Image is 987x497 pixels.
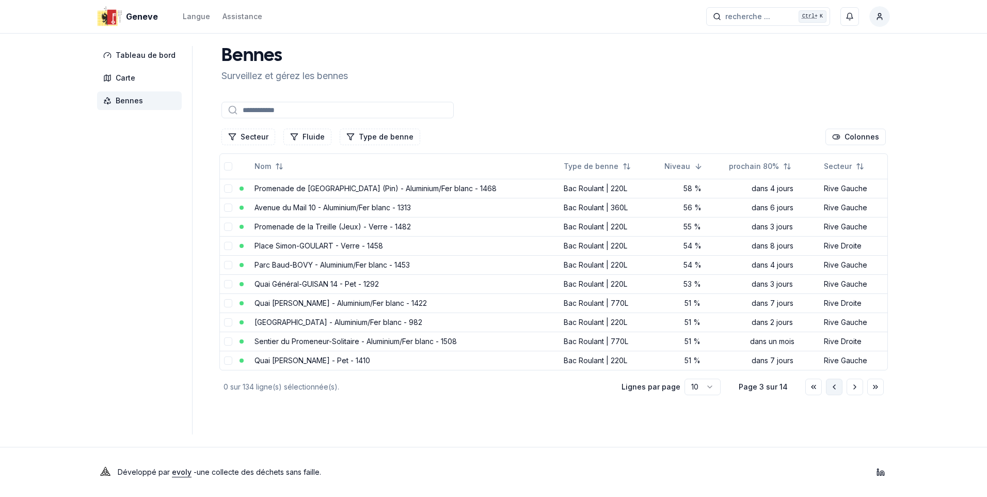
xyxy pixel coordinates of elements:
[729,183,816,194] div: dans 4 jours
[560,332,660,351] td: Bac Roulant | 770L
[221,129,275,145] button: Filtrer les lignes
[826,379,842,395] button: Aller à la page précédente
[723,158,798,175] button: Not sorted. Click to sort ascending.
[564,161,618,172] span: Type de benne
[729,222,816,232] div: dans 3 jours
[729,298,816,308] div: dans 7 jours
[560,351,660,370] td: Bac Roulant | 220L
[820,217,887,236] td: Rive Gauche
[254,260,410,269] a: Parc Baud-BOVY - Aluminium/Fer blanc - 1453
[729,203,816,213] div: dans 6 jours
[116,96,143,106] span: Bennes
[560,293,660,313] td: Bac Roulant | 770L
[664,336,721,347] div: 51 %
[254,299,427,307] a: Quai [PERSON_NAME] - Aluminium/Fer blanc - 1422
[97,10,162,23] a: Geneve
[221,69,348,83] p: Surveillez et gérez les bennes
[820,255,887,274] td: Rive Gauche
[118,465,321,479] p: Développé par - une collecte des déchets sans faille .
[224,204,232,212] button: select-row
[224,184,232,193] button: select-row
[820,332,887,351] td: Rive Droite
[183,11,210,22] div: Langue
[97,4,122,29] img: Geneve Logo
[622,382,680,392] p: Lignes par page
[116,73,135,83] span: Carte
[126,10,158,23] span: Geneve
[221,46,348,67] h1: Bennes
[558,158,637,175] button: Not sorted. Click to sort ascending.
[664,222,721,232] div: 55 %
[825,129,886,145] button: Cocher les colonnes
[97,69,186,87] a: Carte
[820,351,887,370] td: Rive Gauche
[224,318,232,327] button: select-row
[818,158,870,175] button: Not sorted. Click to sort ascending.
[820,293,887,313] td: Rive Droite
[254,318,422,327] a: [GEOGRAPHIC_DATA] - Aluminium/Fer blanc - 982
[224,299,232,307] button: select-row
[664,161,690,172] span: Niveau
[725,11,770,22] span: recherche ...
[664,260,721,270] div: 54 %
[805,379,822,395] button: Aller à la première page
[729,279,816,289] div: dans 3 jours
[664,183,721,194] div: 58 %
[97,464,114,480] img: Evoly Logo
[664,298,721,308] div: 51 %
[729,241,816,251] div: dans 8 jours
[254,279,379,288] a: Quai Général-GUISAN 14 - Pet - 1292
[664,279,721,289] div: 53 %
[560,236,660,255] td: Bac Roulant | 220L
[737,382,789,392] div: Page 3 sur 14
[224,356,232,365] button: select-row
[254,337,457,346] a: Sentier du Promeneur-Solitaire - Aluminium/Fer blanc - 1508
[820,313,887,332] td: Rive Gauche
[820,179,887,198] td: Rive Gauche
[254,356,370,365] a: Quai [PERSON_NAME] - Pet - 1410
[664,241,721,251] div: 54 %
[224,261,232,269] button: select-row
[254,241,383,250] a: Place Simon-GOULART - Verre - 1458
[729,317,816,328] div: dans 2 jours
[729,260,816,270] div: dans 4 jours
[729,355,816,366] div: dans 7 jours
[254,222,411,231] a: Promenade de la Treille (Jeux) - Verre - 1482
[729,336,816,347] div: dans un mois
[658,158,709,175] button: Sorted descending. Click to sort ascending.
[224,242,232,250] button: select-row
[248,158,290,175] button: Not sorted. Click to sort ascending.
[706,7,830,26] button: recherche ...Ctrl+K
[664,203,721,213] div: 56 %
[224,162,232,170] button: select-all
[820,198,887,217] td: Rive Gauche
[222,10,262,23] a: Assistance
[97,91,186,110] a: Bennes
[224,382,605,392] div: 0 sur 134 ligne(s) sélectionnée(s).
[560,198,660,217] td: Bac Roulant | 360L
[97,46,186,65] a: Tableau de bord
[183,10,210,23] button: Langue
[116,50,176,60] span: Tableau de bord
[560,255,660,274] td: Bac Roulant | 220L
[283,129,331,145] button: Filtrer les lignes
[560,179,660,198] td: Bac Roulant | 220L
[729,161,779,172] span: prochain 80%
[560,274,660,293] td: Bac Roulant | 220L
[254,184,497,193] a: Promenade de [GEOGRAPHIC_DATA] (Pin) - Aluminium/Fer blanc - 1468
[224,223,232,231] button: select-row
[664,317,721,328] div: 51 %
[820,236,887,255] td: Rive Droite
[224,280,232,288] button: select-row
[847,379,863,395] button: Aller à la page suivante
[254,203,411,212] a: Avenue du Mail 10 - Aluminium/Fer blanc - 1313
[340,129,420,145] button: Filtrer les lignes
[820,274,887,293] td: Rive Gauche
[560,217,660,236] td: Bac Roulant | 220L
[254,161,271,172] span: Nom
[867,379,884,395] button: Aller à la dernière page
[172,468,192,476] a: evoly
[664,355,721,366] div: 51 %
[224,337,232,346] button: select-row
[824,161,852,172] span: Secteur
